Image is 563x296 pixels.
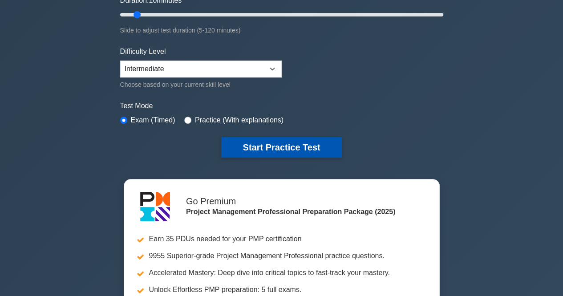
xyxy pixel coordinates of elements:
[195,115,284,126] label: Practice (With explanations)
[120,46,166,57] label: Difficulty Level
[120,79,282,90] div: Choose based on your current skill level
[120,101,443,111] label: Test Mode
[131,115,175,126] label: Exam (Timed)
[120,25,443,36] div: Slide to adjust test duration (5-120 minutes)
[221,137,341,158] button: Start Practice Test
